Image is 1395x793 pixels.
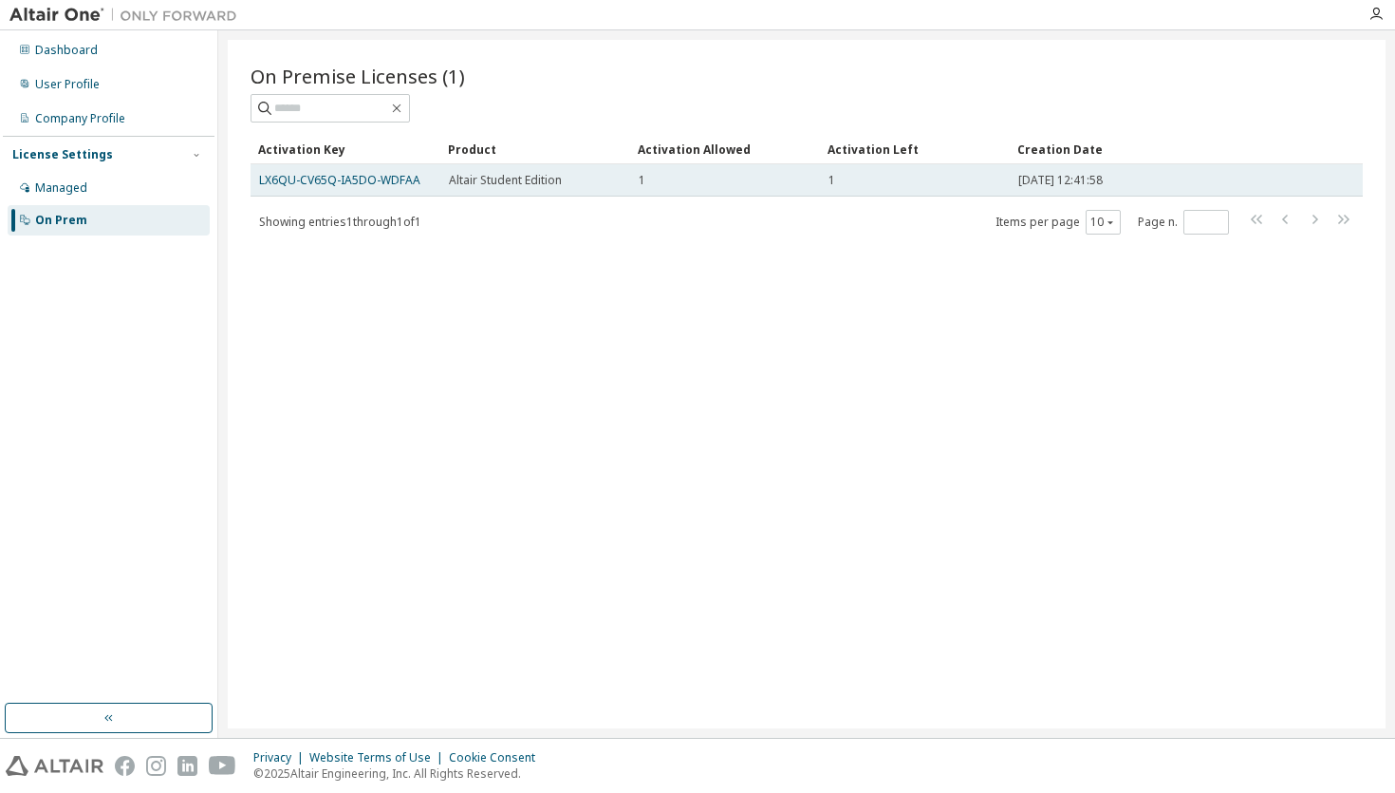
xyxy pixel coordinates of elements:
[146,756,166,776] img: instagram.svg
[35,213,87,228] div: On Prem
[9,6,247,25] img: Altair One
[35,180,87,196] div: Managed
[35,77,100,92] div: User Profile
[1017,134,1279,164] div: Creation Date
[828,173,835,188] span: 1
[259,214,421,230] span: Showing entries 1 through 1 of 1
[448,134,623,164] div: Product
[639,173,645,188] span: 1
[35,43,98,58] div: Dashboard
[638,134,812,164] div: Activation Allowed
[253,765,547,782] p: © 2025 Altair Engineering, Inc. All Rights Reserved.
[6,756,103,776] img: altair_logo.svg
[209,756,236,776] img: youtube.svg
[449,750,547,765] div: Cookie Consent
[253,750,309,765] div: Privacy
[251,63,465,89] span: On Premise Licenses (1)
[35,111,125,126] div: Company Profile
[1090,215,1116,230] button: 10
[449,173,562,188] span: Altair Student Edition
[828,134,1002,164] div: Activation Left
[12,147,113,162] div: License Settings
[1138,210,1229,235] span: Page n.
[1018,173,1103,188] span: [DATE] 12:41:58
[995,210,1121,235] span: Items per page
[115,756,135,776] img: facebook.svg
[258,134,433,164] div: Activation Key
[177,756,197,776] img: linkedin.svg
[309,750,449,765] div: Website Terms of Use
[259,172,420,188] a: LX6QU-CV65Q-IA5DO-WDFAA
